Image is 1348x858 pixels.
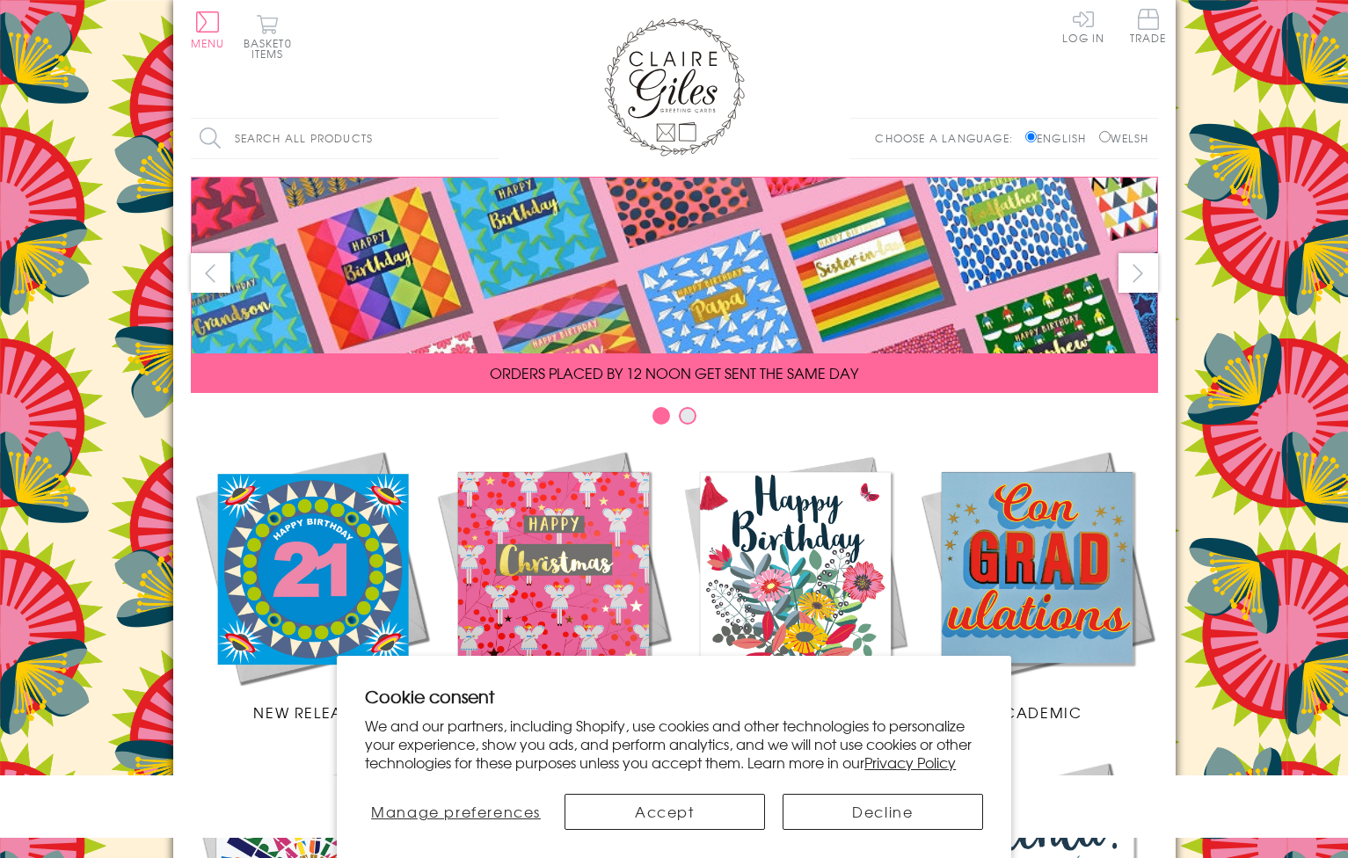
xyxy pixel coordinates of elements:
[1099,131,1111,142] input: Welsh
[875,130,1022,146] p: Choose a language:
[191,35,225,51] span: Menu
[1062,9,1104,43] a: Log In
[191,406,1158,433] div: Carousel Pagination
[1025,131,1037,142] input: English
[365,716,983,771] p: We and our partners, including Shopify, use cookies and other technologies to personalize your ex...
[191,253,230,293] button: prev
[244,14,292,59] button: Basket0 items
[191,119,499,158] input: Search all products
[253,702,368,723] span: New Releases
[604,18,745,156] img: Claire Giles Greetings Cards
[1025,130,1095,146] label: English
[365,794,547,830] button: Manage preferences
[916,447,1158,723] a: Academic
[365,684,983,709] h2: Cookie consent
[191,11,225,48] button: Menu
[679,407,696,425] button: Carousel Page 2
[251,35,292,62] span: 0 items
[674,447,916,723] a: Birthdays
[481,119,499,158] input: Search
[371,801,541,822] span: Manage preferences
[433,447,674,723] a: Christmas
[652,407,670,425] button: Carousel Page 1 (Current Slide)
[1118,253,1158,293] button: next
[191,447,433,723] a: New Releases
[992,702,1082,723] span: Academic
[1099,130,1149,146] label: Welsh
[864,752,956,773] a: Privacy Policy
[1130,9,1167,43] span: Trade
[565,794,765,830] button: Accept
[1130,9,1167,47] a: Trade
[783,794,983,830] button: Decline
[490,362,858,383] span: ORDERS PLACED BY 12 NOON GET SENT THE SAME DAY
